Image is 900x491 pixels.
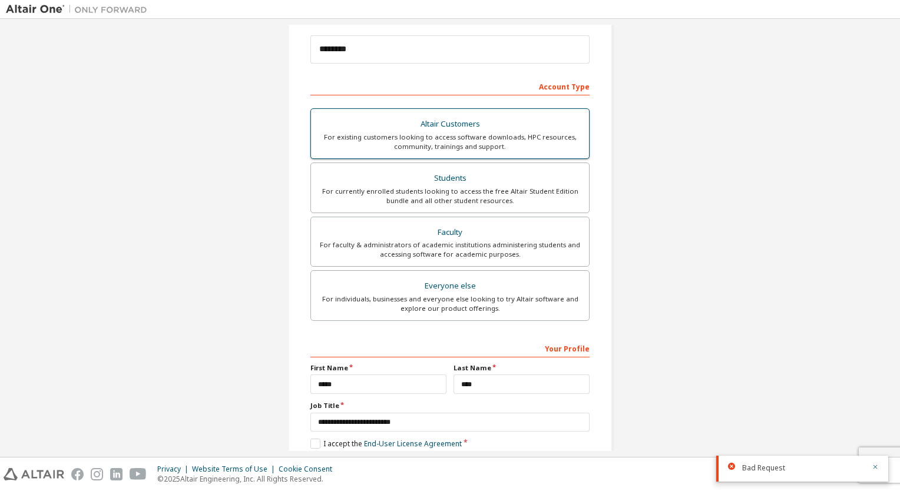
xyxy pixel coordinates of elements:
[310,339,590,357] div: Your Profile
[454,363,590,373] label: Last Name
[310,77,590,95] div: Account Type
[4,468,64,480] img: altair_logo.svg
[742,463,785,473] span: Bad Request
[71,468,84,480] img: facebook.svg
[318,240,582,259] div: For faculty & administrators of academic institutions administering students and accessing softwa...
[318,170,582,187] div: Students
[318,116,582,132] div: Altair Customers
[318,294,582,313] div: For individuals, businesses and everyone else looking to try Altair software and explore our prod...
[110,468,123,480] img: linkedin.svg
[364,439,462,449] a: End-User License Agreement
[318,187,582,205] div: For currently enrolled students looking to access the free Altair Student Edition bundle and all ...
[318,132,582,151] div: For existing customers looking to access software downloads, HPC resources, community, trainings ...
[310,363,446,373] label: First Name
[130,468,147,480] img: youtube.svg
[279,465,339,474] div: Cookie Consent
[318,278,582,294] div: Everyone else
[91,468,103,480] img: instagram.svg
[157,465,192,474] div: Privacy
[310,439,462,449] label: I accept the
[192,465,279,474] div: Website Terms of Use
[6,4,153,15] img: Altair One
[157,474,339,484] p: © 2025 Altair Engineering, Inc. All Rights Reserved.
[310,401,590,410] label: Job Title
[318,224,582,241] div: Faculty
